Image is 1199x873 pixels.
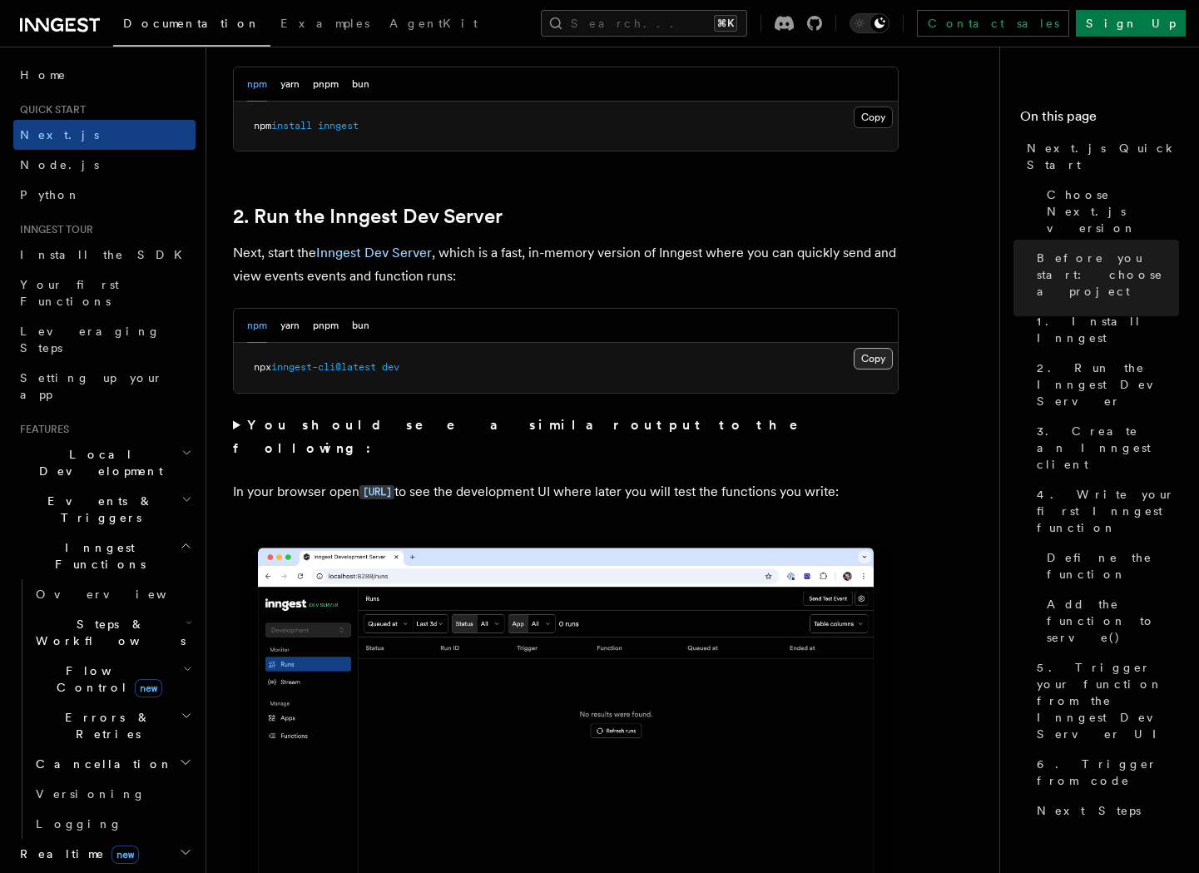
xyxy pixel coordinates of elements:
[36,588,207,601] span: Overview
[313,309,339,343] button: pnpm
[13,270,196,316] a: Your first Functions
[1047,549,1179,583] span: Define the function
[13,60,196,90] a: Home
[352,67,369,102] button: bun
[29,749,196,779] button: Cancellation
[20,248,192,261] span: Install the SDK
[20,371,163,401] span: Setting up your app
[1020,107,1179,133] h4: On this page
[29,756,173,772] span: Cancellation
[13,223,93,236] span: Inngest tour
[13,439,196,486] button: Local Development
[20,325,161,355] span: Leveraging Steps
[1030,243,1179,306] a: Before you start: choose a project
[1030,416,1179,479] a: 3. Create an Inngest client
[13,423,69,436] span: Features
[1040,589,1179,652] a: Add the function to serve()
[36,787,146,801] span: Versioning
[13,446,181,479] span: Local Development
[1047,596,1179,646] span: Add the function to serve()
[1030,652,1179,749] a: 5. Trigger your function from the Inngest Dev Server UI
[13,180,196,210] a: Python
[20,67,67,83] span: Home
[254,361,271,373] span: npx
[20,158,99,171] span: Node.js
[359,484,394,499] a: [URL]
[1037,802,1141,819] span: Next Steps
[233,414,899,460] summary: You should see a similar output to the following:
[1040,180,1179,243] a: Choose Next.js version
[29,709,181,742] span: Errors & Retries
[1037,360,1179,409] span: 2. Run the Inngest Dev Server
[135,679,162,697] span: new
[13,120,196,150] a: Next.js
[36,817,122,831] span: Logging
[1037,486,1179,536] span: 4. Write your first Inngest function
[1037,313,1179,346] span: 1. Install Inngest
[359,485,394,499] code: [URL]
[13,150,196,180] a: Node.js
[271,361,376,373] span: inngest-cli@latest
[20,278,119,308] span: Your first Functions
[13,363,196,409] a: Setting up your app
[29,579,196,609] a: Overview
[111,846,139,864] span: new
[29,609,196,656] button: Steps & Workflows
[389,17,478,30] span: AgentKit
[13,533,196,579] button: Inngest Functions
[541,10,747,37] button: Search...⌘K
[13,103,86,117] span: Quick start
[318,120,359,131] span: inngest
[313,67,339,102] button: pnpm
[29,656,196,702] button: Flow Controlnew
[280,17,369,30] span: Examples
[247,309,267,343] button: npm
[1030,353,1179,416] a: 2. Run the Inngest Dev Server
[13,316,196,363] a: Leveraging Steps
[1037,250,1179,300] span: Before you start: choose a project
[233,205,503,228] a: 2. Run the Inngest Dev Server
[233,417,821,456] strong: You should see a similar output to the following:
[254,120,271,131] span: npm
[917,10,1069,37] a: Contact sales
[316,245,432,260] a: Inngest Dev Server
[1030,749,1179,796] a: 6. Trigger from code
[113,5,270,47] a: Documentation
[1030,479,1179,543] a: 4. Write your first Inngest function
[850,13,889,33] button: Toggle dark mode
[233,480,899,504] p: In your browser open to see the development UI where later you will test the functions you write:
[1030,306,1179,353] a: 1. Install Inngest
[233,241,899,288] p: Next, start the , which is a fast, in-memory version of Inngest where you can quickly send and vi...
[854,348,893,370] button: Copy
[379,5,488,45] a: AgentKit
[854,107,893,128] button: Copy
[382,361,399,373] span: dev
[20,128,99,141] span: Next.js
[29,662,183,696] span: Flow Control
[1076,10,1186,37] a: Sign Up
[20,188,81,201] span: Python
[1020,133,1179,180] a: Next.js Quick Start
[29,809,196,839] a: Logging
[1037,756,1179,789] span: 6. Trigger from code
[13,579,196,839] div: Inngest Functions
[1037,659,1179,742] span: 5. Trigger your function from the Inngest Dev Server UI
[13,493,181,526] span: Events & Triggers
[280,67,300,102] button: yarn
[280,309,300,343] button: yarn
[1037,423,1179,473] span: 3. Create an Inngest client
[29,779,196,809] a: Versioning
[29,702,196,749] button: Errors & Retries
[1030,796,1179,826] a: Next Steps
[1027,140,1179,173] span: Next.js Quick Start
[247,67,267,102] button: npm
[714,15,737,32] kbd: ⌘K
[270,5,379,45] a: Examples
[13,240,196,270] a: Install the SDK
[13,839,196,869] button: Realtimenew
[29,616,186,649] span: Steps & Workflows
[13,846,139,862] span: Realtime
[1040,543,1179,589] a: Define the function
[13,539,180,573] span: Inngest Functions
[1047,186,1179,236] span: Choose Next.js version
